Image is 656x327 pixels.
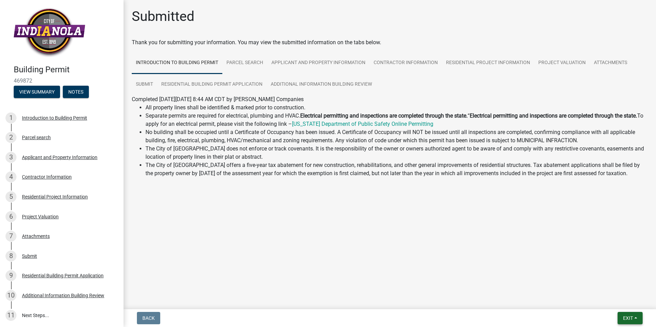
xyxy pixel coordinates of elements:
[14,77,110,84] span: 469872
[145,161,648,178] li: The City of [GEOGRAPHIC_DATA] offers a five-year tax abatement for new construction, rehabilitati...
[267,52,370,74] a: Applicant and Property Information
[442,52,534,74] a: Residential Project Information
[22,254,37,258] div: Submit
[132,52,222,74] a: Introduction to Building Permit
[618,312,643,324] button: Exit
[470,112,637,119] strong: Electrical permitting and inspections are completed through the state.
[132,74,157,96] a: Submit
[132,96,304,102] span: Completed [DATE][DATE] 8:44 AM CDT by [PERSON_NAME] Companies
[5,171,16,182] div: 4
[132,38,648,47] div: Thank you for submitting your information. You may view the submitted information on the tabs below.
[5,152,16,163] div: 3
[137,312,160,324] button: Back
[132,8,195,25] h1: Submitted
[5,112,16,123] div: 1
[14,86,60,98] button: View Summary
[267,74,376,96] a: Additional Information Building Review
[22,135,51,140] div: Parcel search
[222,52,267,74] a: Parcel search
[22,214,59,219] div: Project Valuation
[145,112,648,128] li: Separate permits are required for electrical, plumbing and HVAC. “ To apply for an electrical per...
[22,293,104,298] div: Additional Information Building Review
[22,194,88,199] div: Residential Project Information
[63,89,89,95] wm-modal-confirm: Notes
[5,231,16,242] div: 7
[145,145,648,161] li: The City of [GEOGRAPHIC_DATA] does not enforce or track covenants. It is the responsibility of th...
[14,89,60,95] wm-modal-confirm: Summary
[534,52,590,74] a: Project Valuation
[5,132,16,143] div: 2
[22,155,97,160] div: Applicant and Property Information
[590,52,631,74] a: Attachments
[5,251,16,262] div: 8
[14,7,85,58] img: City of Indianola, Iowa
[22,273,104,278] div: Residential Building Permit Application
[157,74,267,96] a: Residential Building Permit Application
[63,86,89,98] button: Notes
[142,315,155,321] span: Back
[145,104,648,112] li: All property lines shall be identified & marked prior to construction.
[5,211,16,222] div: 6
[300,112,468,119] strong: Electrical permitting and inspections are completed through the state.
[5,310,16,321] div: 11
[5,270,16,281] div: 9
[5,290,16,301] div: 10
[22,234,50,239] div: Attachments
[370,52,442,74] a: Contractor Information
[145,128,648,145] li: No building shall be occupied until a Certificate of Occupancy has been issued. A Certificate of ...
[623,315,633,321] span: Exit
[22,174,72,179] div: Contractor Information
[22,116,87,120] div: Introduction to Building Permit
[5,191,16,202] div: 5
[14,65,118,75] h4: Building Permit
[292,121,433,127] a: [US_STATE] Department of Public Safety Online Permitting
